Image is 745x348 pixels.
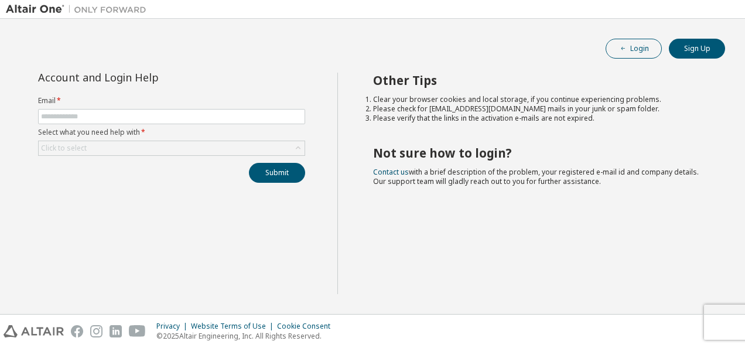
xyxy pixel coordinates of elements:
[38,96,305,105] label: Email
[373,104,705,114] li: Please check for [EMAIL_ADDRESS][DOMAIN_NAME] mails in your junk or spam folder.
[41,144,87,153] div: Click to select
[38,128,305,137] label: Select what you need help with
[606,39,662,59] button: Login
[373,145,705,161] h2: Not sure how to login?
[4,325,64,337] img: altair_logo.svg
[249,163,305,183] button: Submit
[110,325,122,337] img: linkedin.svg
[669,39,725,59] button: Sign Up
[373,95,705,104] li: Clear your browser cookies and local storage, if you continue experiencing problems.
[156,322,191,331] div: Privacy
[6,4,152,15] img: Altair One
[39,141,305,155] div: Click to select
[373,114,705,123] li: Please verify that the links in the activation e-mails are not expired.
[156,331,337,341] p: © 2025 Altair Engineering, Inc. All Rights Reserved.
[373,73,705,88] h2: Other Tips
[129,325,146,337] img: youtube.svg
[277,322,337,331] div: Cookie Consent
[373,167,699,186] span: with a brief description of the problem, your registered e-mail id and company details. Our suppo...
[38,73,252,82] div: Account and Login Help
[191,322,277,331] div: Website Terms of Use
[90,325,102,337] img: instagram.svg
[71,325,83,337] img: facebook.svg
[373,167,409,177] a: Contact us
